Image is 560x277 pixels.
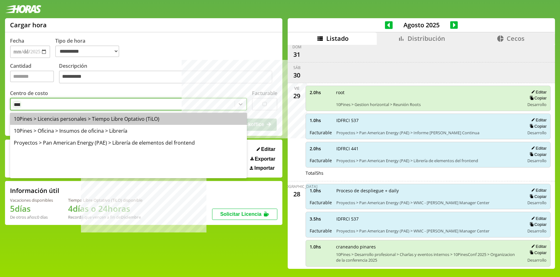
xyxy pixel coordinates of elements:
span: Facturable [310,130,332,136]
span: Facturable [310,157,332,163]
h1: 4 días o 24 horas [68,203,142,214]
h1: 5 días [10,203,53,214]
button: Copiar [528,124,547,129]
label: Cantidad [10,62,59,85]
div: 31 [292,50,302,60]
select: Tipo de hora [55,45,119,57]
button: Editar [529,117,547,123]
div: Total 5 hs [306,170,551,176]
span: 1.0 hs [310,188,332,194]
span: Facturable [310,200,332,205]
div: 28 [292,189,302,199]
button: Copiar [528,194,547,199]
span: 10Pines > Desarrollo profesional > Charlas y eventos internos > 10PinesConf 2025 > Organizacion d... [336,252,520,263]
span: Importar [254,165,275,171]
span: Desarrollo [527,257,547,263]
label: Descripción [59,62,277,85]
div: Vacaciones disponibles [10,197,53,203]
div: [DEMOGRAPHIC_DATA] [276,184,317,189]
span: root [336,89,520,95]
span: Distribución [408,34,445,43]
span: Agosto 2025 [393,21,450,29]
button: Editar [529,188,547,193]
button: Copiar [528,152,547,157]
span: Proyectos > Pan American Energy (PAE) > WMC - [PERSON_NAME] Manager Center [336,200,520,205]
span: IDFRCI 441 [336,146,520,152]
button: Editar [529,89,547,95]
span: Desarrollo [527,102,547,107]
div: 30 [292,70,302,80]
div: De otros años: 0 días [10,214,53,220]
span: Desarrollo [527,130,547,136]
span: Proyectos > Pan American Energy (PAE) > WMC - [PERSON_NAME] Manager Center [336,228,520,234]
span: IDFRCI 537 [336,117,520,123]
span: 10Pines > Gestion horizontal > Reunión Roots [336,102,520,107]
button: Copiar [528,222,547,227]
h2: Información útil [10,186,59,195]
span: Proyectos > Pan American Energy (PAE) > Librería de elementos del frontend [336,158,520,163]
button: Solicitar Licencia [212,209,277,220]
button: Editar [529,216,547,221]
div: 29 [292,91,302,101]
button: Exportar [248,156,277,162]
button: Editar [529,146,547,151]
span: Desarrollo [527,200,547,205]
span: Desarrollo [527,158,547,163]
div: Tiempo Libre Optativo (TiLO) disponible [68,197,142,203]
span: craneando pinares [336,244,520,250]
div: Proyectos > Pan American Energy (PAE) > Librería de elementos del frontend [10,137,247,149]
span: Cecos [507,34,525,43]
div: 10Pines > Licencias personales > Tiempo Libre Optativo (TiLO) [10,113,247,125]
label: Tipo de hora [55,37,124,58]
div: vie [294,86,300,91]
h1: Cargar hora [10,21,47,29]
span: Editar [261,146,275,152]
span: 1.0 hs [310,244,332,250]
span: 3.5 hs [310,216,332,222]
label: Facturable [252,90,277,97]
span: Desarrollo [527,228,547,234]
div: dom [292,44,301,50]
span: Proceso de despliegue + daily [336,188,520,194]
span: Exportar [255,156,275,162]
label: Fecha [10,37,24,44]
span: IDFRCI 537 [336,216,520,222]
span: Proyectos > Pan American Energy (PAE) > Informe [PERSON_NAME] Continua [336,130,520,136]
button: Editar [255,146,277,152]
button: Copiar [528,250,547,255]
b: Diciembre [121,214,141,220]
input: Cantidad [10,71,54,82]
button: Copiar [528,95,547,101]
span: Facturable [310,228,332,234]
span: Listado [326,34,349,43]
span: 2.0 hs [310,146,332,152]
div: scrollable content [288,45,555,268]
img: logotipo [5,5,41,13]
div: sáb [293,65,301,70]
button: Editar [529,244,547,249]
span: 1.0 hs [310,117,332,123]
span: Solicitar Licencia [220,211,262,217]
div: 10Pines > Oficina > Insumos de oficina > Librería [10,125,247,137]
textarea: Descripción [59,71,272,84]
label: Centro de costo [10,90,48,97]
div: Recordá que vencen a fin de [68,214,142,220]
span: 2.0 hs [310,89,332,95]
